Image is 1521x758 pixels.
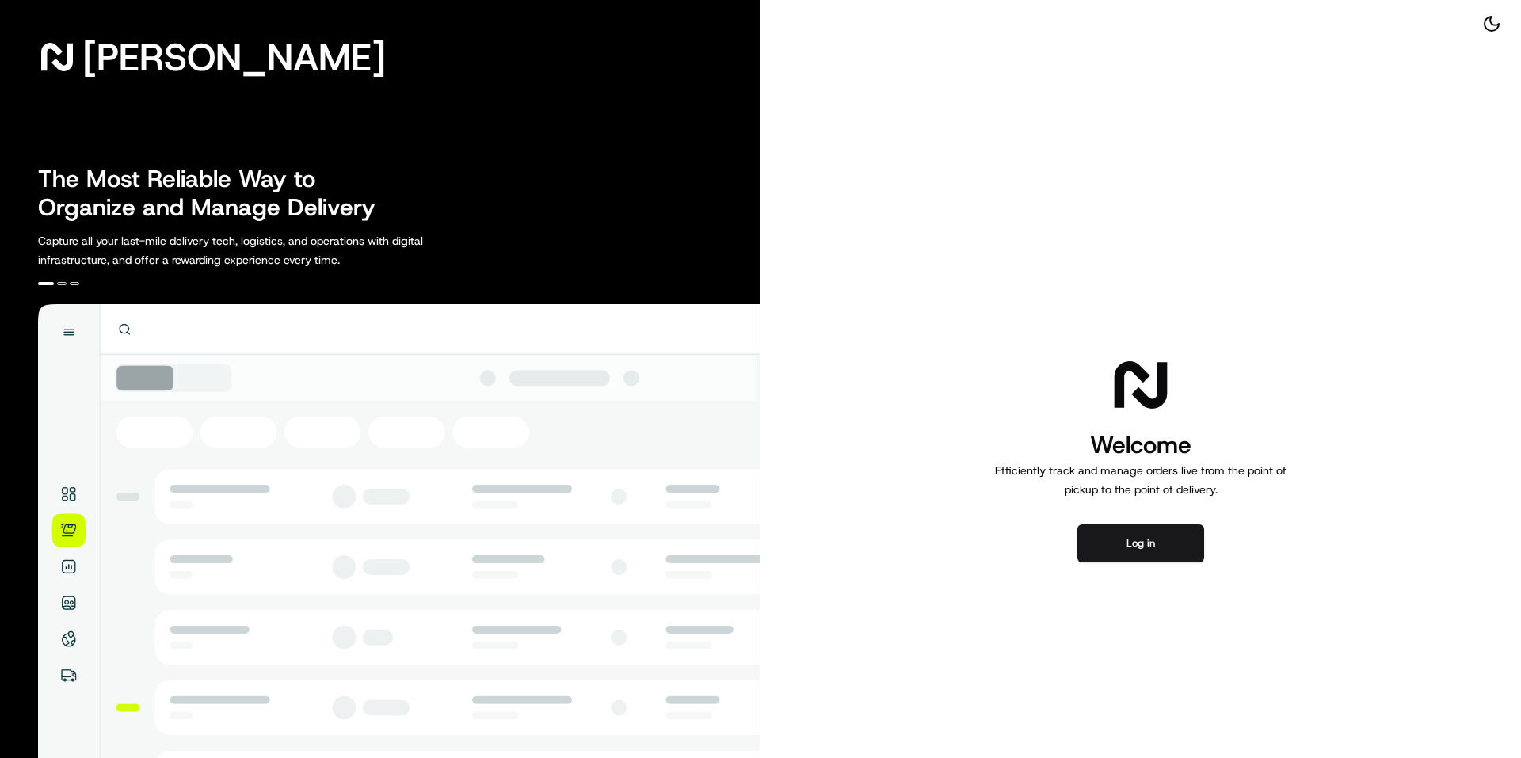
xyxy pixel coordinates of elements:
[1077,524,1204,562] button: Log in
[38,231,494,269] p: Capture all your last-mile delivery tech, logistics, and operations with digital infrastructure, ...
[989,461,1293,499] p: Efficiently track and manage orders live from the point of pickup to the point of delivery.
[38,165,393,222] h2: The Most Reliable Way to Organize and Manage Delivery
[989,429,1293,461] h1: Welcome
[82,41,386,73] span: [PERSON_NAME]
